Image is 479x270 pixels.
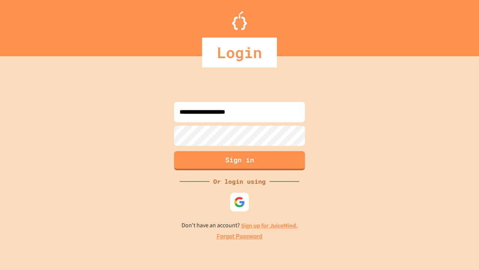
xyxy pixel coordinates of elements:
div: Login [202,37,277,67]
a: Forgot Password [217,232,262,241]
button: Sign in [174,151,305,170]
div: Or login using [210,177,269,186]
a: Sign up for JuiceMind. [241,222,298,229]
img: google-icon.svg [234,196,245,208]
p: Don't have an account? [181,221,298,230]
img: Logo.svg [232,11,247,30]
